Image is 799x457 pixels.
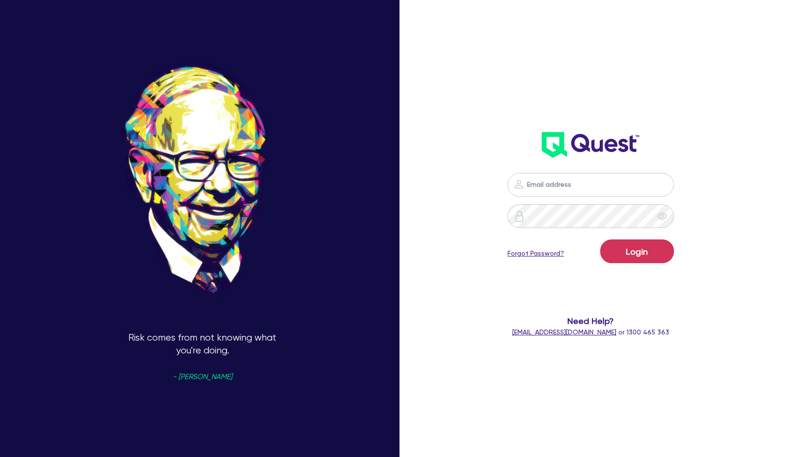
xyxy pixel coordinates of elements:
img: icon-password [513,179,525,190]
a: [EMAIL_ADDRESS][DOMAIN_NAME] [512,328,616,336]
img: wH2k97JdezQIQAAAABJRU5ErkJggg== [542,132,639,158]
span: - [PERSON_NAME] [173,373,232,381]
a: Forgot Password? [507,248,564,258]
input: Email address [507,173,674,197]
span: eye [657,211,667,221]
button: Login [600,239,674,263]
span: Need Help? [486,314,696,327]
span: or 1300 465 363 [512,328,669,336]
img: icon-password [514,210,525,222]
